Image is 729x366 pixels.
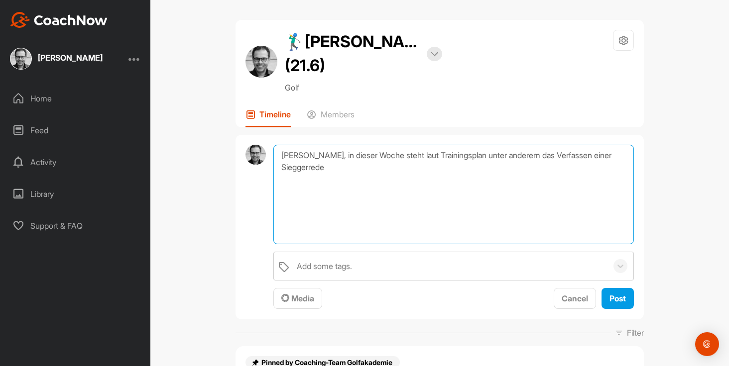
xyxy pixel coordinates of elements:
button: Cancel [554,288,596,309]
div: Add some tags. [297,260,352,272]
p: Members [321,109,355,119]
div: Support & FAQ [5,213,146,238]
img: avatar [245,46,277,78]
h2: 🏌‍♂[PERSON_NAME] (21.6) [285,30,419,78]
div: [PERSON_NAME] [38,54,103,62]
button: Media [273,288,322,309]
img: square_8548cfc6a6a153c2db26dbcc461dc37a.jpg [10,48,32,70]
p: Filter [627,327,644,339]
div: Home [5,86,146,111]
div: Library [5,182,146,206]
span: Post [609,293,626,303]
div: Open Intercom Messenger [695,332,719,356]
div: Activity [5,150,146,175]
div: Feed [5,118,146,143]
span: Cancel [562,293,588,303]
img: avatar [245,145,266,165]
img: arrow-down [431,52,438,57]
textarea: [PERSON_NAME], in dieser Woche steht laut Trainingsplan unter anderem das Verfassen einer Siegger... [273,145,634,244]
span: Media [281,293,314,303]
button: Post [602,288,634,309]
p: Timeline [259,109,291,119]
p: Golf [285,82,442,93]
img: CoachNow [10,12,108,28]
